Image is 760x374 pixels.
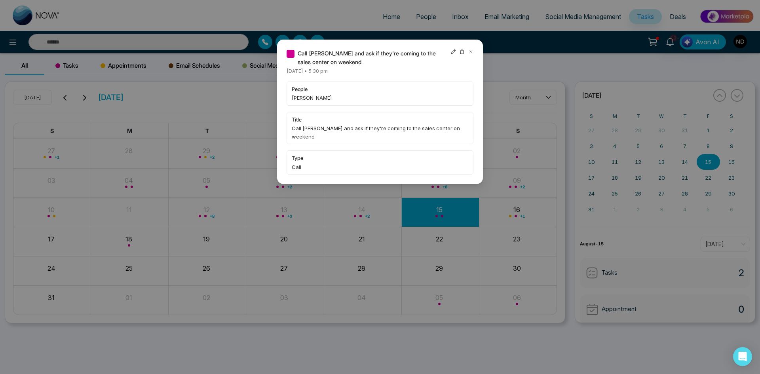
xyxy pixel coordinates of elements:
[292,116,468,123] span: title
[292,163,468,171] span: Call
[292,94,468,102] span: [PERSON_NAME]
[298,49,444,66] span: Call [PERSON_NAME] and ask if they're coming to the sales center on weekend
[292,154,468,162] span: type
[287,68,328,74] span: [DATE] • 5:30 pm
[292,85,468,93] span: people
[292,124,468,140] span: Call [PERSON_NAME] and ask if they're coming to the sales center on weekend
[733,347,752,366] div: Open Intercom Messenger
